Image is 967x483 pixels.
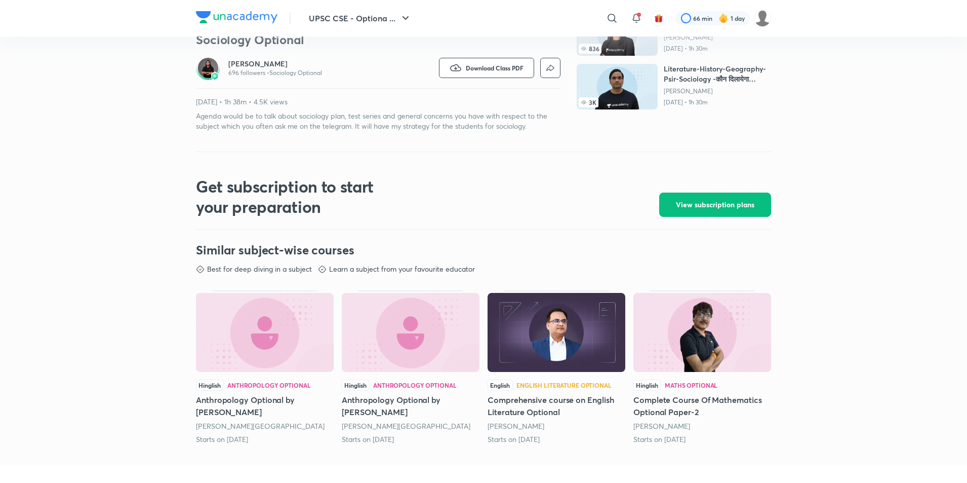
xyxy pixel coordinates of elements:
[676,200,754,210] span: View subscription plans
[516,382,612,388] div: English Literature Optional
[196,421,334,431] div: Dipti Bhatnagar
[196,111,560,131] p: Agenda would be to talk about sociology plan, test series and general concerns you have with resp...
[488,421,544,431] a: [PERSON_NAME]
[664,64,771,84] h6: Literature-History-Geography-Psir-Sociology -कौन दिलायेगा सिलेक्शन
[754,10,771,27] img: Snehal Vaidya
[196,242,771,258] h3: Similar subject-wise courses
[196,421,325,431] a: [PERSON_NAME][GEOGRAPHIC_DATA]
[665,382,717,388] div: Maths Optional
[373,382,456,388] div: Anthropology Optional
[196,290,334,444] div: Anthropology Optional by Dipti Bhatnagar
[488,380,512,391] span: English
[329,264,475,274] p: Learn a subject from your favourite educator
[633,434,771,444] div: Starts on 2nd Mar
[196,380,223,391] span: Hinglish
[466,64,523,72] span: Download Class PDF
[579,97,598,107] span: 3K
[651,10,667,26] button: avatar
[664,87,771,95] a: [PERSON_NAME]
[227,382,310,388] div: Anthropology Optional
[654,14,663,23] img: avatar
[633,290,771,444] div: Complete Course Of Mathematics Optional Paper-2
[633,421,690,431] a: [PERSON_NAME]
[196,56,220,80] a: Avatarbadge
[342,421,470,431] a: [PERSON_NAME][GEOGRAPHIC_DATA]
[488,394,625,418] h5: Comprehensive course on English Literature Optional
[633,394,771,418] h5: Complete Course Of Mathematics Optional Paper-2
[196,394,334,418] h5: Anthropology Optional by [PERSON_NAME]
[488,434,625,444] div: Starts on 30th Apr
[207,264,312,274] p: Best for deep diving in a subject
[196,31,560,48] h3: Sociology Optional
[228,59,322,69] a: [PERSON_NAME]
[342,394,479,418] h5: Anthropology Optional by [PERSON_NAME]
[664,45,771,53] p: [DATE] • 1h 30m
[439,58,534,78] button: Download Class PDF
[196,176,404,217] h2: Get subscription to start your preparation
[659,193,771,217] button: View subscription plans
[211,72,218,80] img: badge
[488,290,625,444] div: Comprehensive course on English Literature Optional
[488,421,625,431] div: Anurag Agarwal
[633,380,661,391] span: Hinglish
[196,11,277,26] a: Company Logo
[198,58,218,78] img: Avatar
[196,11,277,23] img: Company Logo
[342,290,479,444] div: Anthropology Optional by Dipti Bhatnagar
[303,8,418,28] button: UPSC CSE - Optiona ...
[664,33,771,42] a: [PERSON_NAME]
[196,97,560,107] p: [DATE] • 1h 38m • 4.5K views
[664,98,771,106] p: [DATE] • 1h 30m
[633,421,771,431] div: Rajneesh Kumar Srivastava
[579,44,601,54] span: 836
[228,69,322,77] p: 696 followers • Sociology Optional
[342,380,369,391] span: Hinglish
[342,434,479,444] div: Starts on 1st Sep
[718,13,729,23] img: streak
[342,421,479,431] div: Dipti Bhatnagar
[196,434,334,444] div: Starts on 2nd Sep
